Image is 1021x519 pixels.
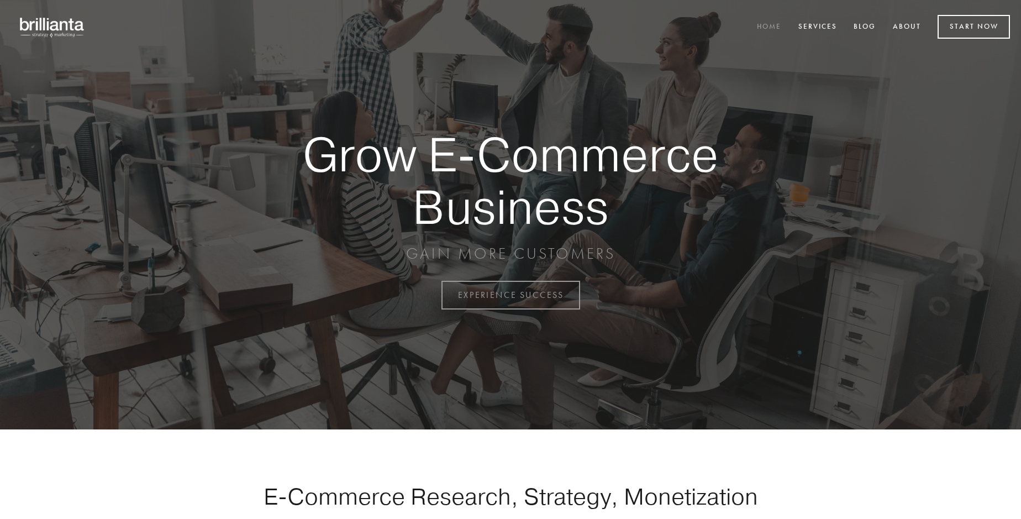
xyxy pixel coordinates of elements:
a: About [886,18,928,36]
a: Blog [846,18,883,36]
img: brillianta - research, strategy, marketing [11,11,94,43]
p: GAIN MORE CUSTOMERS [264,244,757,264]
a: EXPERIENCE SUCCESS [441,281,580,310]
a: Start Now [938,15,1010,39]
a: Home [750,18,788,36]
strong: Grow E-Commerce Business [264,128,757,233]
h1: E-Commerce Research, Strategy, Monetization [229,483,792,510]
a: Services [791,18,844,36]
